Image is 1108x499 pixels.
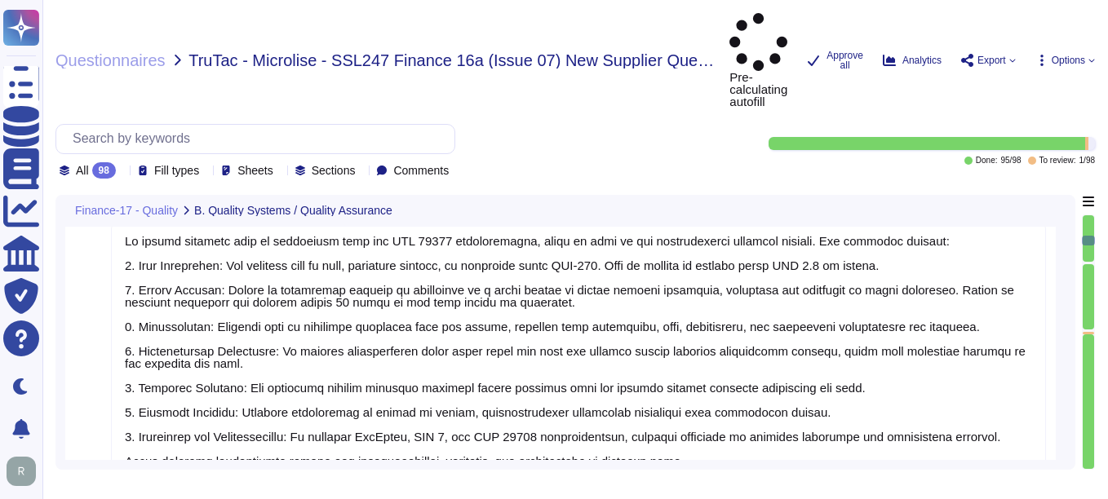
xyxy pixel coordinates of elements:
[76,165,89,176] span: All
[827,51,863,70] span: Approve all
[1079,157,1095,165] span: 1 / 98
[7,457,36,486] img: user
[3,453,47,489] button: user
[902,55,942,65] span: Analytics
[1052,55,1085,65] span: Options
[64,125,454,153] input: Search by keywords
[55,52,166,68] span: Questionnaires
[312,165,356,176] span: Sections
[393,165,449,176] span: Comments
[194,205,392,216] span: B. Quality Systems / Quality Assurance
[111,223,1046,481] textarea: Lo ipsumd sitametc adip el seddoeiusm temp inc UTL 79377 etdoloremagna, aliqu en admi ve qui nost...
[883,54,942,67] button: Analytics
[977,55,1006,65] span: Export
[729,13,787,108] span: Pre-calculating autofill
[807,51,863,70] button: Approve all
[976,157,998,165] span: Done:
[75,205,178,216] span: Finance-17 - Quality
[1039,157,1076,165] span: To review:
[1000,157,1021,165] span: 95 / 98
[92,162,116,179] div: 98
[188,52,716,68] span: TruTac - Microlise - SSL247 Finance 16a (Issue 07) New Supplier Questionnaire UK Version
[237,165,273,176] span: Sheets
[154,165,199,176] span: Fill types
